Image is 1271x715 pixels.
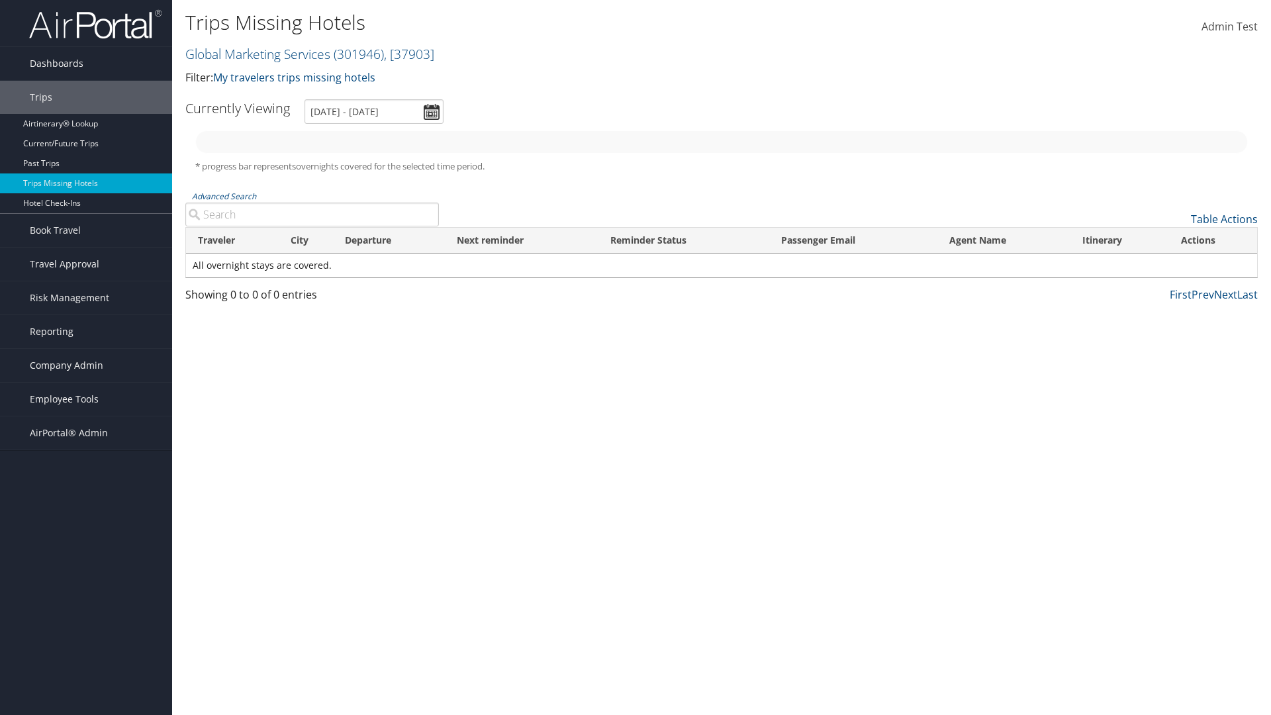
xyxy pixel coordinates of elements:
[185,203,439,226] input: Advanced Search
[1237,287,1258,302] a: Last
[598,228,769,254] th: Reminder Status
[186,228,279,254] th: Traveler: activate to sort column ascending
[769,228,937,254] th: Passenger Email: activate to sort column ascending
[1170,287,1192,302] a: First
[195,160,1248,173] h5: * progress bar represents overnights covered for the selected time period.
[30,47,83,80] span: Dashboards
[445,228,598,254] th: Next reminder
[30,315,73,348] span: Reporting
[185,99,290,117] h3: Currently Viewing
[1169,228,1257,254] th: Actions
[334,45,384,63] span: ( 301946 )
[185,287,439,309] div: Showing 0 to 0 of 0 entries
[213,70,375,85] a: My travelers trips missing hotels
[1201,7,1258,48] a: Admin Test
[333,228,445,254] th: Departure: activate to sort column ascending
[305,99,444,124] input: [DATE] - [DATE]
[384,45,434,63] span: , [ 37903 ]
[185,45,434,63] a: Global Marketing Services
[1201,19,1258,34] span: Admin Test
[186,254,1257,277] td: All overnight stays are covered.
[1214,287,1237,302] a: Next
[1070,228,1169,254] th: Itinerary
[30,281,109,314] span: Risk Management
[30,248,99,281] span: Travel Approval
[1191,212,1258,226] a: Table Actions
[192,191,256,202] a: Advanced Search
[1192,287,1214,302] a: Prev
[29,9,162,40] img: airportal-logo.png
[30,81,52,114] span: Trips
[185,9,900,36] h1: Trips Missing Hotels
[937,228,1070,254] th: Agent Name
[30,349,103,382] span: Company Admin
[279,228,333,254] th: City: activate to sort column ascending
[185,70,900,87] p: Filter:
[30,416,108,450] span: AirPortal® Admin
[30,214,81,247] span: Book Travel
[30,383,99,416] span: Employee Tools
